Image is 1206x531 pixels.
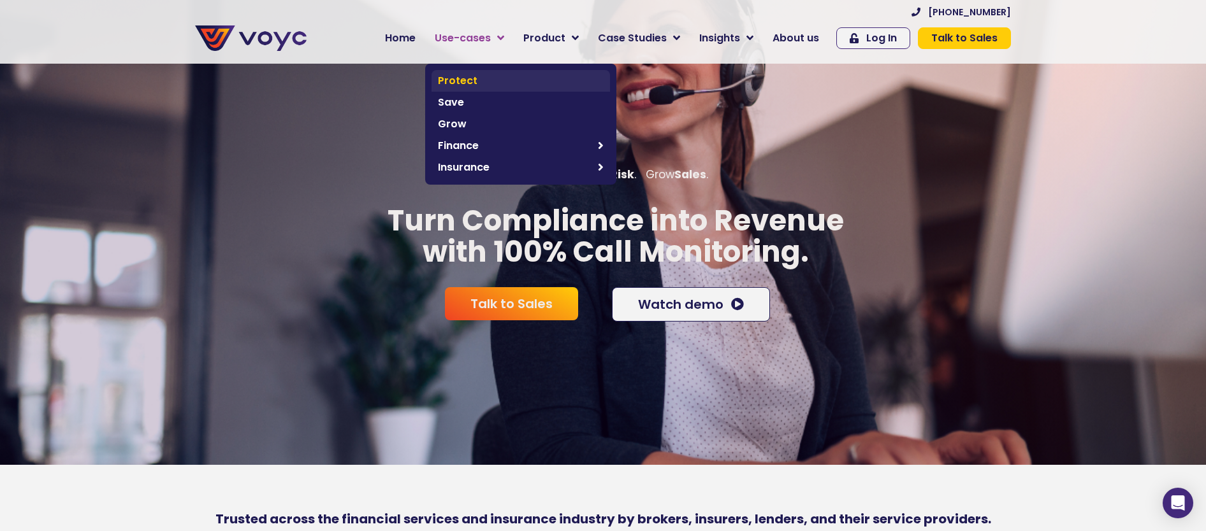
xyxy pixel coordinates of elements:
[375,25,425,51] a: Home
[432,113,610,135] a: Grow
[918,27,1011,49] a: Talk to Sales
[438,95,604,110] span: Save
[432,70,610,92] a: Protect
[432,92,610,113] a: Save
[638,298,723,311] span: Watch demo
[931,33,998,43] span: Talk to Sales
[699,31,740,46] span: Insights
[435,31,491,46] span: Use-cases
[445,287,578,320] a: Talk to Sales
[438,138,592,153] span: Finance
[836,27,910,49] a: Log In
[195,25,307,51] img: voyc-full-logo
[674,167,706,182] b: Sales
[470,297,553,310] span: Talk to Sales
[866,33,897,43] span: Log In
[523,31,565,46] span: Product
[1163,488,1193,518] div: Open Intercom Messenger
[514,25,588,51] a: Product
[690,25,763,51] a: Insights
[215,510,991,528] b: Trusted across the financial services and insurance industry by brokers, insurers, lenders, and t...
[773,31,819,46] span: About us
[610,167,634,182] b: Risk
[438,117,604,132] span: Grow
[432,157,610,178] a: Insurance
[588,25,690,51] a: Case Studies
[928,8,1011,17] span: [PHONE_NUMBER]
[598,31,667,46] span: Case Studies
[438,73,604,88] span: Protect
[438,160,592,175] span: Insurance
[432,135,610,157] a: Finance
[912,8,1011,17] a: [PHONE_NUMBER]
[612,287,770,322] a: Watch demo
[763,25,829,51] a: About us
[385,31,416,46] span: Home
[425,25,514,51] a: Use-cases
